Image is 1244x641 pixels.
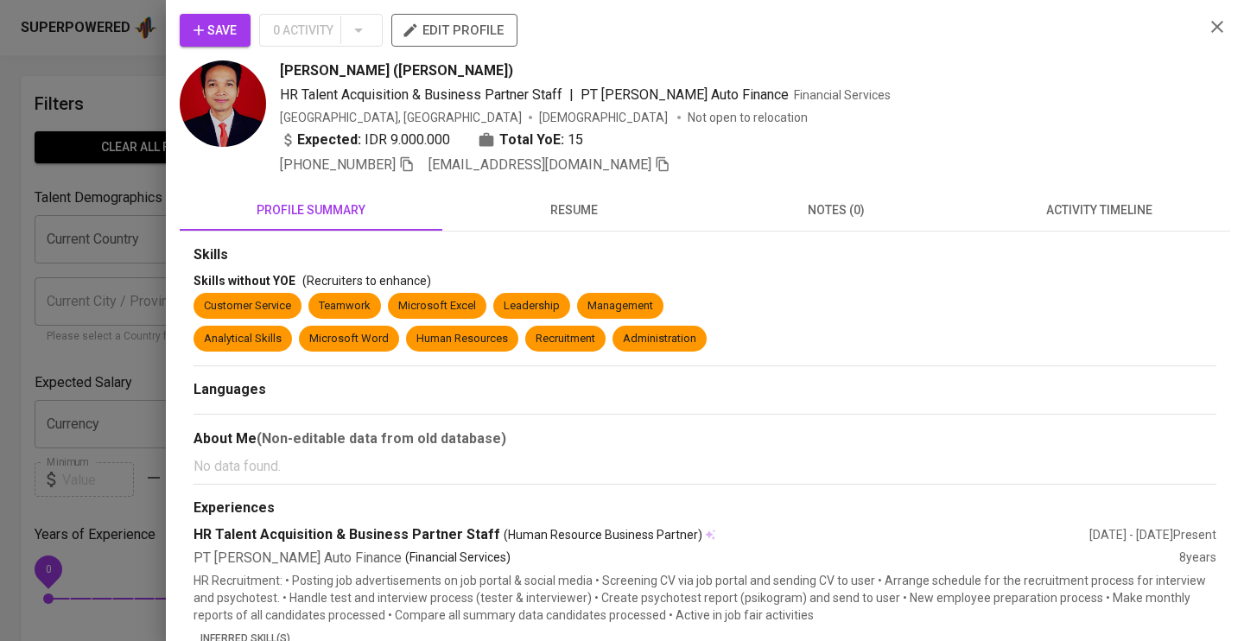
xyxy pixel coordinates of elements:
[569,85,574,105] span: |
[405,549,511,568] p: (Financial Services)
[1179,549,1216,568] div: 8 years
[180,14,251,47] button: Save
[194,498,1216,518] div: Experiences
[504,526,702,543] span: (Human Resource Business Partner)
[581,86,789,103] span: PT [PERSON_NAME] Auto Finance
[391,22,517,36] a: edit profile
[623,331,696,347] div: Administration
[398,298,476,314] div: Microsoft Excel
[257,430,506,447] b: (Non-editable data from old database)
[194,428,1216,449] div: About Me
[405,19,504,41] span: edit profile
[194,20,237,41] span: Save
[194,525,1089,545] div: HR Talent Acquisition & Business Partner Staff
[194,380,1216,400] div: Languages
[1089,526,1216,543] div: [DATE] - [DATE] Present
[280,86,562,103] span: HR Talent Acquisition & Business Partner Staff
[280,156,396,173] span: [PHONE_NUMBER]
[539,109,670,126] span: [DEMOGRAPHIC_DATA]
[453,200,695,221] span: resume
[794,88,891,102] span: Financial Services
[587,298,653,314] div: Management
[204,298,291,314] div: Customer Service
[190,200,432,221] span: profile summary
[204,331,282,347] div: Analytical Skills
[499,130,564,150] b: Total YoE:
[280,130,450,150] div: IDR 9.000.000
[194,245,1216,265] div: Skills
[297,130,361,150] b: Expected:
[194,274,295,288] span: Skills without YOE
[428,156,651,173] span: [EMAIL_ADDRESS][DOMAIN_NAME]
[978,200,1220,221] span: activity timeline
[194,572,1216,624] p: HR Recruitment: • Posting job advertisements on job portal & social media • Screening CV via job ...
[688,109,808,126] p: Not open to relocation
[715,200,957,221] span: notes (0)
[280,60,513,81] span: [PERSON_NAME] ([PERSON_NAME])
[194,549,1179,568] div: PT [PERSON_NAME] Auto Finance
[309,331,389,347] div: Microsoft Word
[416,331,508,347] div: Human Resources
[302,274,431,288] span: (Recruiters to enhance)
[536,331,595,347] div: Recruitment
[180,60,266,147] img: 37413be9225e8359857a51678ed4e947.jpg
[504,298,560,314] div: Leadership
[319,298,371,314] div: Teamwork
[391,14,517,47] button: edit profile
[568,130,583,150] span: 15
[194,456,1216,477] p: No data found.
[280,109,522,126] div: [GEOGRAPHIC_DATA], [GEOGRAPHIC_DATA]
